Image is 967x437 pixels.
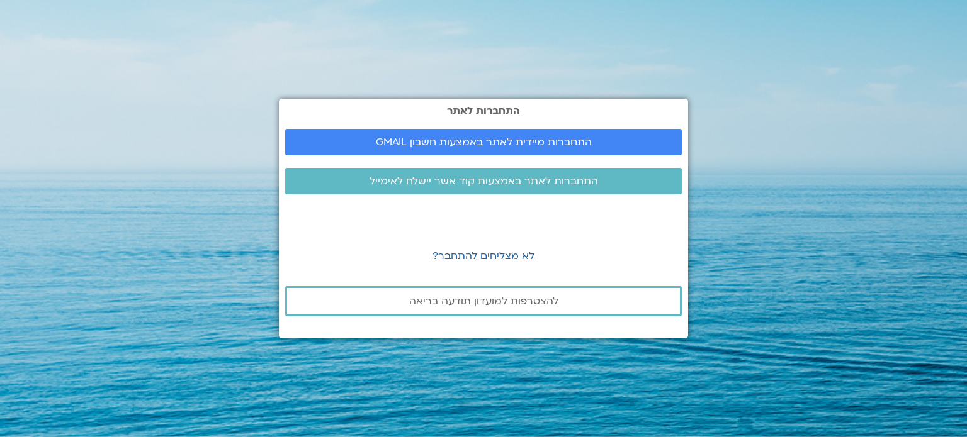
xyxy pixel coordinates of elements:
span: להצטרפות למועדון תודעה בריאה [409,296,558,307]
a: התחברות לאתר באמצעות קוד אשר יישלח לאימייל [285,168,682,194]
span: התחברות לאתר באמצעות קוד אשר יישלח לאימייל [370,175,598,187]
h2: התחברות לאתר [285,105,682,116]
a: התחברות מיידית לאתר באמצעות חשבון GMAIL [285,129,682,155]
a: להצטרפות למועדון תודעה בריאה [285,286,682,316]
span: התחברות מיידית לאתר באמצעות חשבון GMAIL [376,136,592,148]
a: לא מצליחים להתחבר? [433,249,534,263]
